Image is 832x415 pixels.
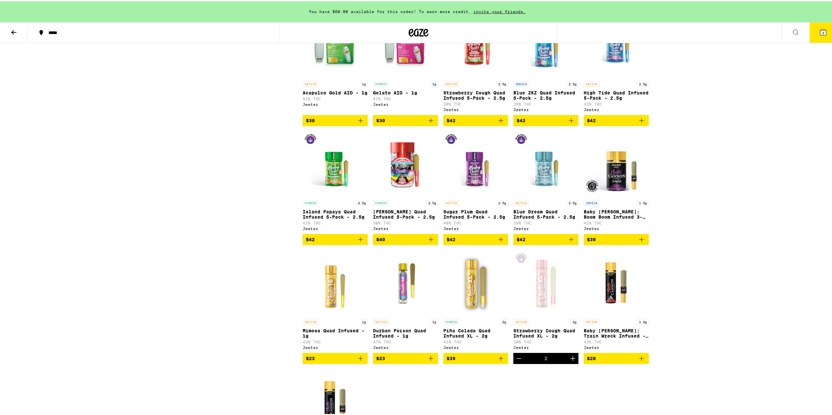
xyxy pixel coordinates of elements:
[303,95,368,100] p: 91% THC
[443,114,508,125] button: Add to bag
[513,220,578,224] p: 39% THC
[567,199,578,205] p: 2.5g
[303,11,368,76] img: Jeeter - Acapulco Gold AIO - 1g
[443,318,459,324] p: HYBRID
[373,80,389,86] p: HYBRID
[4,5,47,10] span: Hi. Need any help?
[303,352,368,363] button: Add to bag
[584,89,649,99] p: High Tide Quad Infused 5-Pack - 2.5g
[373,208,438,218] p: [PERSON_NAME] Quad Infused 5-Pack - 2.5g
[356,199,368,205] p: 2.5g
[443,11,508,76] img: Jeeter - Strawberry Cough Quad Infused 5-Pack - 2.5g
[303,318,318,324] p: SATIVA
[373,130,438,195] img: Jeeter - Shirley Temple Quad Infused 5-Pack - 2.5g
[447,236,455,241] span: $42
[567,352,578,363] button: Increment
[513,114,578,125] button: Add to bag
[373,199,389,205] p: HYBRID
[303,327,368,337] p: Mimosa Quad Infused - 1g
[306,355,315,360] span: $23
[443,80,459,86] p: SATIVA
[373,344,438,348] div: Jeeter
[513,11,578,76] img: Jeeter - Blue ZKZ Quad Infused 5-Pack - 2.5g
[513,199,529,205] p: SATIVA
[584,130,649,233] a: Open page for Baby Cannon: Boom Boom Infused 3-Pack - 1.5g from Jeeter
[443,344,508,348] div: Jeeter
[303,344,368,348] div: Jeeter
[637,199,649,205] p: 1.5g
[373,95,438,100] p: 91% THC
[637,318,649,324] p: 1.3g
[513,80,529,86] p: INDICA
[513,208,578,218] p: Blue Dream Quad Infused 5-Pack - 2.5g
[517,236,525,241] span: $42
[584,344,649,348] div: Jeeter
[360,80,368,86] p: 1g
[373,249,438,352] a: Open page for Durban Poison Quad Infused - 1g from Jeeter
[584,106,649,110] div: Jeeter
[496,199,508,205] p: 2.5g
[584,208,649,218] p: Baby [PERSON_NAME]: Boom Boom Infused 3-Pack - 1.5g
[443,233,508,244] button: Add to bag
[496,80,508,86] p: 2.5g
[443,249,508,314] img: Jeeter - Piña Colada Quad Infused XL - 2g
[360,318,368,324] p: 1g
[373,11,438,114] a: Open page for Gelato AIO - 1g from Jeeter
[443,130,508,233] a: Open page for Sugar Plum Quad Infused 5-Pack - 2.5g from Jeeter
[373,11,438,76] img: Jeeter - Gelato AIO - 1g
[513,101,578,105] p: 39% THC
[303,80,318,86] p: SATIVA
[309,8,471,12] span: You have $60.00 available for this order! To earn more credit,
[303,208,368,218] p: Island Papaya Quad Infused 5-Pack - 2.5g
[373,249,438,314] img: Jeeter - Durban Poison Quad Infused - 1g
[513,249,578,352] a: Open page for Strawberry Cough Quad Infused XL - 2g from Jeeter
[822,30,824,34] span: 3
[303,220,368,224] p: 42% THC
[303,339,368,343] p: 42% THC
[471,8,528,12] span: invite your friends.
[443,89,508,99] p: Strawberry Cough Quad Infused 5-Pack - 2.5g
[376,355,385,360] span: $23
[447,355,455,360] span: $39
[443,199,459,205] p: SATIVA
[373,89,438,94] p: Gelato AIO - 1g
[584,101,649,105] p: 42% THC
[584,199,599,205] p: INDICA
[587,117,596,122] span: $42
[584,114,649,125] button: Add to bag
[513,225,578,229] div: Jeeter
[584,249,649,352] a: Open page for Baby Cannon: Train Wreck Infused - 1.3g from Jeeter
[303,233,368,244] button: Add to bag
[513,89,578,99] p: Blue ZKZ Quad Infused 5-Pack - 2.5g
[584,339,649,343] p: 42% THC
[373,225,438,229] div: Jeeter
[443,225,508,229] div: Jeeter
[513,339,578,343] p: 38% THC
[373,114,438,125] button: Add to bag
[513,327,578,337] p: Strawberry Cough Quad Infused XL - 2g
[303,101,368,105] div: Jeeter
[303,199,318,205] p: HYBRID
[584,80,599,86] p: SATIVA
[447,117,455,122] span: $42
[303,89,368,94] p: Acapulco Gold AIO - 1g
[373,339,438,343] p: 47% THC
[373,318,389,324] p: SATIVA
[513,233,578,244] button: Add to bag
[571,318,578,324] p: 2g
[587,236,596,241] span: $39
[567,80,578,86] p: 2.5g
[426,199,438,205] p: 2.5g
[430,318,438,324] p: 1g
[513,352,524,363] button: Decrement
[584,233,649,244] button: Add to bag
[513,130,578,233] a: Open page for Blue Dream Quad Infused 5-Pack - 2.5g from Jeeter
[584,249,649,314] img: Jeeter - Baby Cannon: Train Wreck Infused - 1.3g
[513,11,578,114] a: Open page for Blue ZKZ Quad Infused 5-Pack - 2.5g from Jeeter
[303,130,368,195] img: Jeeter - Island Papaya Quad Infused 5-Pack - 2.5g
[500,318,508,324] p: 2g
[443,130,508,195] img: Jeeter - Sugar Plum Quad Infused 5-Pack - 2.5g
[587,355,596,360] span: $28
[443,352,508,363] button: Add to bag
[443,208,508,218] p: Sugar Plum Quad Infused 5-Pack - 2.5g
